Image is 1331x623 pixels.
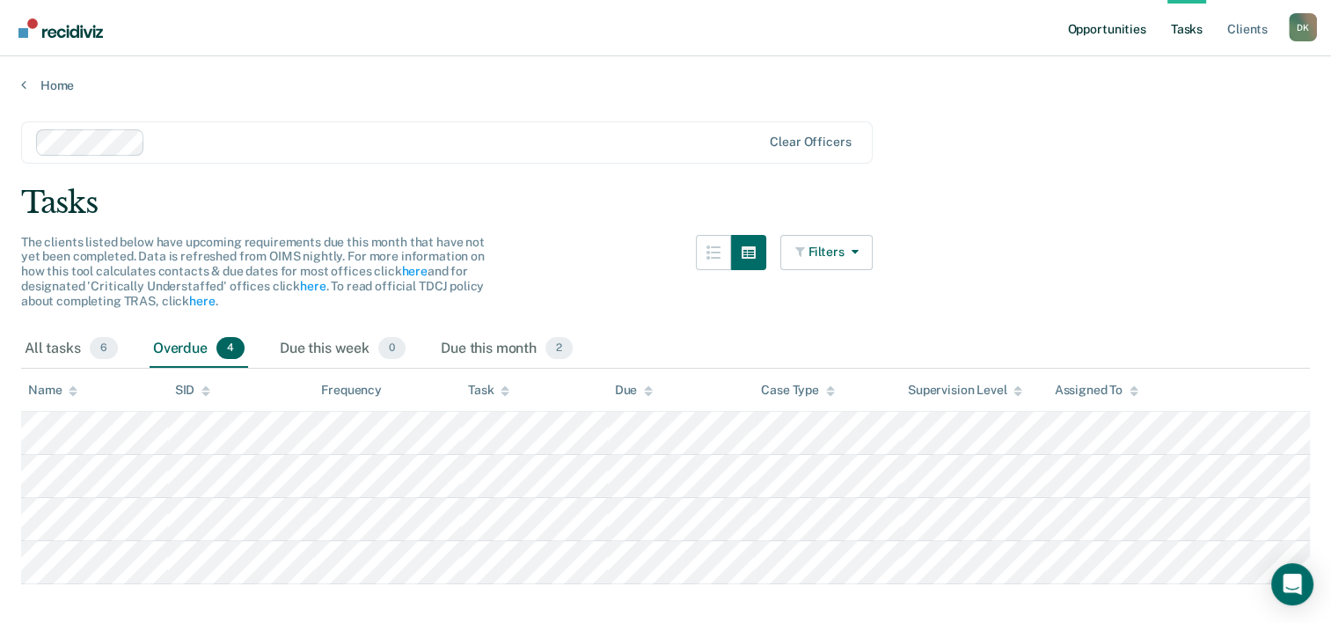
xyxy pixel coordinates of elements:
div: Frequency [321,383,382,398]
div: Supervision Level [908,383,1023,398]
div: Tasks [21,185,1310,221]
img: Recidiviz [18,18,103,38]
div: Clear officers [770,135,851,150]
div: Due this month2 [437,330,576,369]
span: 6 [90,337,118,360]
span: 0 [378,337,406,360]
button: Profile dropdown button [1289,13,1317,41]
div: Due this week0 [276,330,409,369]
div: Overdue4 [150,330,248,369]
span: 2 [545,337,573,360]
button: Filters [780,235,874,270]
div: D K [1289,13,1317,41]
div: SID [175,383,211,398]
a: here [401,264,427,278]
div: Case Type [761,383,835,398]
div: Assigned To [1054,383,1137,398]
a: Home [21,77,1310,93]
div: Due [615,383,654,398]
div: Open Intercom Messenger [1271,563,1313,605]
a: here [300,279,325,293]
div: Name [28,383,77,398]
a: here [189,294,215,308]
span: The clients listed below have upcoming requirements due this month that have not yet been complet... [21,235,485,308]
div: All tasks6 [21,330,121,369]
span: 4 [216,337,245,360]
div: Task [468,383,509,398]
